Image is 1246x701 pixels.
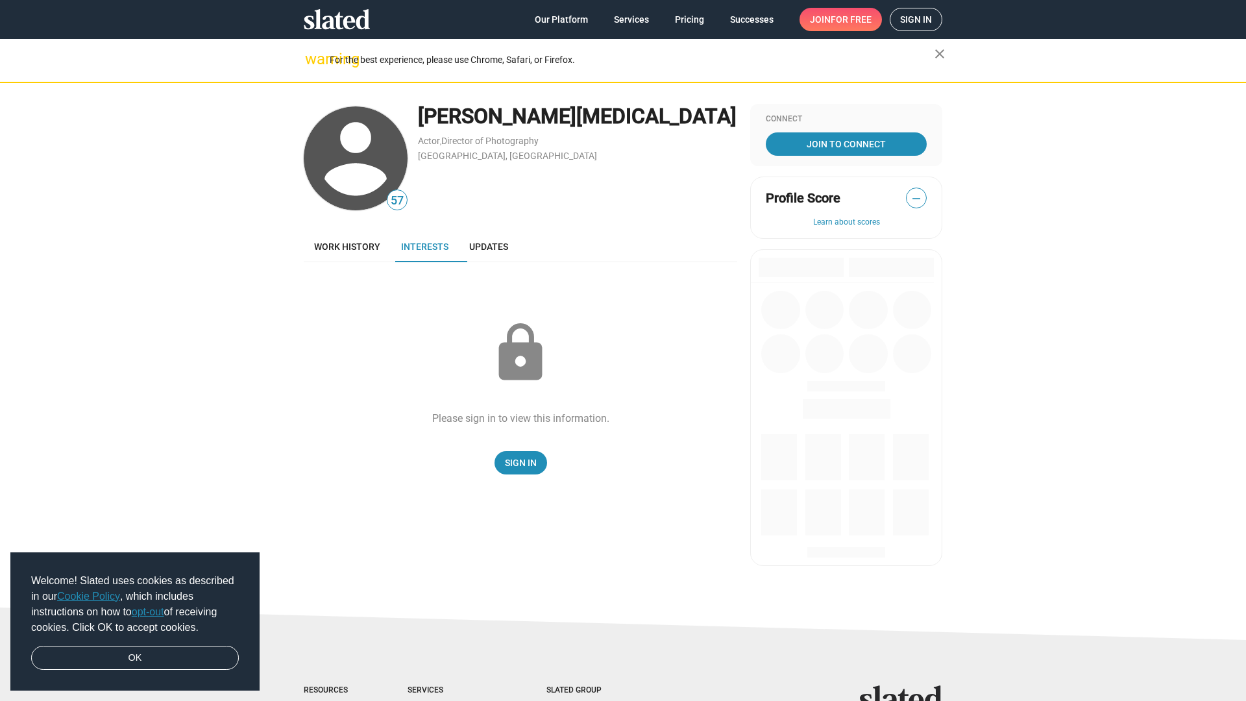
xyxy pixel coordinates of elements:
[614,8,649,31] span: Services
[524,8,598,31] a: Our Platform
[57,591,120,602] a: Cookie Policy
[391,231,459,262] a: Interests
[401,241,448,252] span: Interests
[440,138,441,145] span: ,
[768,132,924,156] span: Join To Connect
[932,46,947,62] mat-icon: close
[766,114,927,125] div: Connect
[10,552,260,691] div: cookieconsent
[418,103,737,130] div: [PERSON_NAME][MEDICAL_DATA]
[495,451,547,474] a: Sign In
[432,412,609,425] div: Please sign in to view this information.
[314,241,380,252] span: Work history
[132,606,164,617] a: opt-out
[469,241,508,252] span: Updates
[810,8,872,31] span: Join
[418,151,597,161] a: [GEOGRAPHIC_DATA], [GEOGRAPHIC_DATA]
[766,132,927,156] a: Join To Connect
[304,685,356,696] div: Resources
[665,8,715,31] a: Pricing
[31,573,239,635] span: Welcome! Slated uses cookies as described in our , which includes instructions on how to of recei...
[907,190,926,207] span: —
[604,8,659,31] a: Services
[330,51,934,69] div: For the best experience, please use Chrome, Safari, or Firefox.
[900,8,932,31] span: Sign in
[387,192,407,210] span: 57
[675,8,704,31] span: Pricing
[305,51,321,67] mat-icon: warning
[766,217,927,228] button: Learn about scores
[730,8,774,31] span: Successes
[441,136,539,146] a: Director of Photography
[505,451,537,474] span: Sign In
[488,321,553,386] mat-icon: lock
[546,685,635,696] div: Slated Group
[535,8,588,31] span: Our Platform
[408,685,495,696] div: Services
[890,8,942,31] a: Sign in
[766,190,840,207] span: Profile Score
[31,646,239,670] a: dismiss cookie message
[418,136,440,146] a: Actor
[459,231,519,262] a: Updates
[304,231,391,262] a: Work history
[831,8,872,31] span: for free
[720,8,784,31] a: Successes
[800,8,882,31] a: Joinfor free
